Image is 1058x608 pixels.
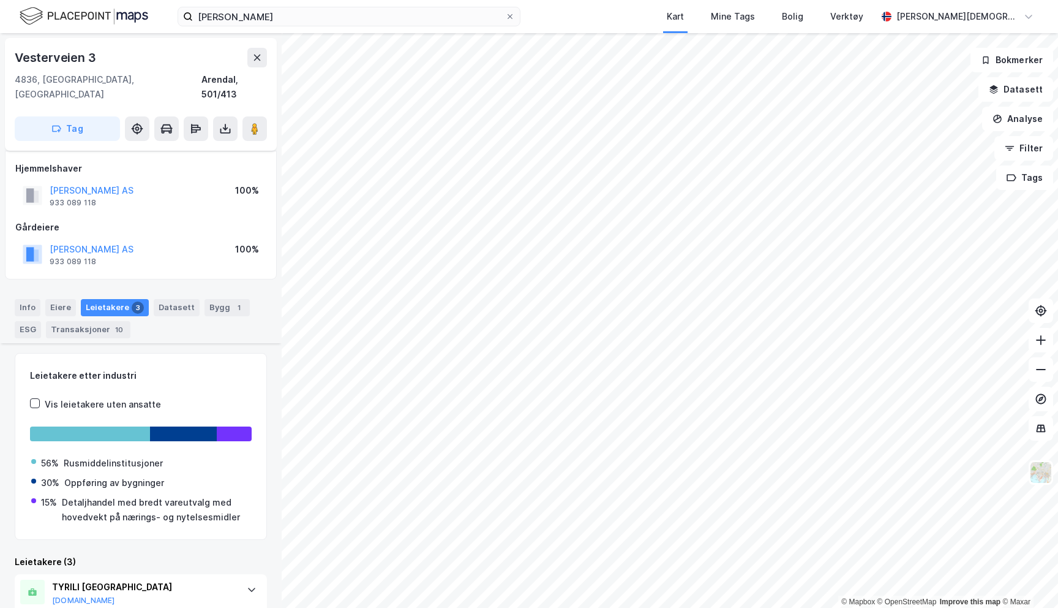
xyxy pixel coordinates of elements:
[30,368,252,383] div: Leietakere etter industri
[15,321,41,338] div: ESG
[15,299,40,316] div: Info
[132,302,144,314] div: 3
[841,598,875,606] a: Mapbox
[15,555,267,569] div: Leietakere (3)
[154,299,200,316] div: Datasett
[64,476,164,490] div: Oppføring av bygninger
[204,299,250,316] div: Bygg
[982,107,1053,131] button: Analyse
[113,324,126,336] div: 10
[997,549,1058,608] div: Kontrollprogram for chat
[201,72,267,102] div: Arendal, 501/413
[15,220,266,235] div: Gårdeiere
[45,299,76,316] div: Eiere
[41,495,57,510] div: 15%
[193,7,505,26] input: Søk på adresse, matrikkel, gårdeiere, leietakere eller personer
[20,6,148,27] img: logo.f888ab2527a4732fd821a326f86c7f29.svg
[41,476,59,490] div: 30%
[235,242,259,257] div: 100%
[1029,461,1052,484] img: Z
[81,299,149,316] div: Leietakere
[877,598,937,606] a: OpenStreetMap
[52,596,115,606] button: [DOMAIN_NAME]
[62,495,250,525] div: Detaljhandel med bredt vareutvalg med hovedvekt på nærings- og nytelsesmidler
[41,456,59,471] div: 56%
[46,321,130,338] div: Transaksjoner
[996,165,1053,190] button: Tags
[233,302,245,314] div: 1
[896,9,1019,24] div: [PERSON_NAME][DEMOGRAPHIC_DATA]
[667,9,684,24] div: Kart
[782,9,803,24] div: Bolig
[15,116,120,141] button: Tag
[997,549,1058,608] iframe: Chat Widget
[64,456,163,471] div: Rusmiddelinstitusjoner
[970,48,1053,72] button: Bokmerker
[45,397,161,412] div: Vis leietakere uten ansatte
[50,198,96,208] div: 933 089 118
[711,9,755,24] div: Mine Tags
[830,9,863,24] div: Verktøy
[52,580,234,595] div: TYRILI [GEOGRAPHIC_DATA]
[994,136,1053,161] button: Filter
[15,161,266,176] div: Hjemmelshaver
[235,183,259,198] div: 100%
[978,77,1053,102] button: Datasett
[50,257,96,267] div: 933 089 118
[940,598,1000,606] a: Improve this map
[15,48,98,67] div: Vesterveien 3
[15,72,201,102] div: 4836, [GEOGRAPHIC_DATA], [GEOGRAPHIC_DATA]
